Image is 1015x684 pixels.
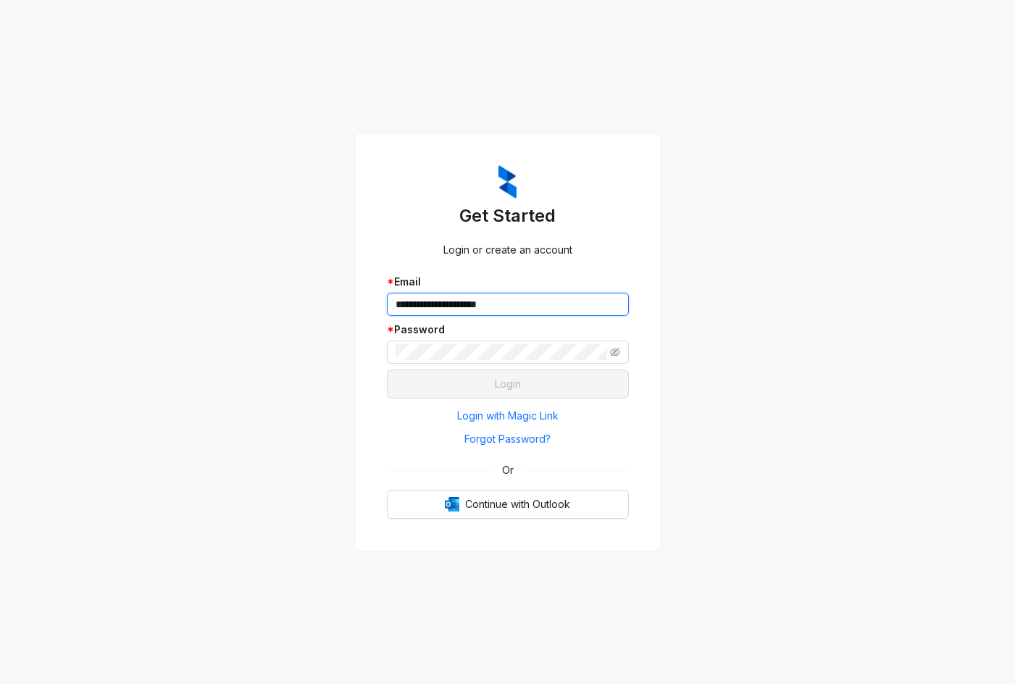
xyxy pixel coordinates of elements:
div: Password [387,322,629,338]
button: Login [387,370,629,399]
span: Continue with Outlook [465,496,570,512]
span: Login with Magic Link [457,408,559,424]
span: Forgot Password? [464,431,551,447]
img: ZumaIcon [498,165,517,199]
span: eye-invisible [610,347,620,357]
h3: Get Started [387,204,629,228]
img: Outlook [445,497,459,512]
span: Or [492,462,524,478]
button: Login with Magic Link [387,404,629,427]
button: OutlookContinue with Outlook [387,490,629,519]
div: Email [387,274,629,290]
div: Login or create an account [387,242,629,258]
button: Forgot Password? [387,427,629,451]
